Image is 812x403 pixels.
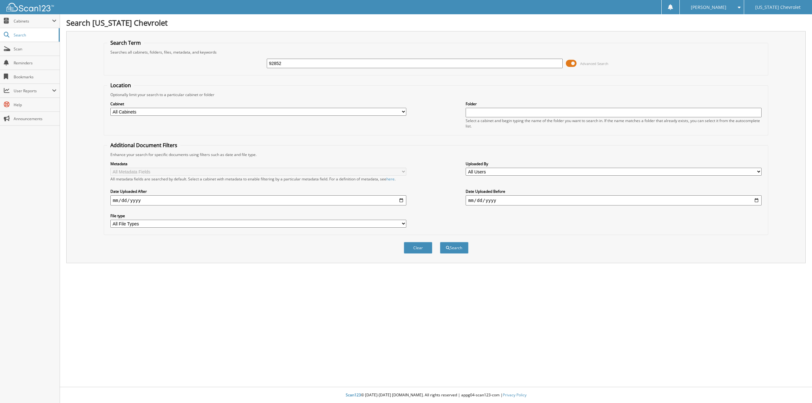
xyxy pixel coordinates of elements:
[503,392,527,398] a: Privacy Policy
[107,49,765,55] div: Searches all cabinets, folders, files, metadata, and keywords
[466,189,762,194] label: Date Uploaded Before
[691,5,726,9] span: [PERSON_NAME]
[107,92,765,97] div: Optionally limit your search to a particular cabinet or folder
[107,39,144,46] legend: Search Term
[14,32,56,38] span: Search
[14,116,56,121] span: Announcements
[14,88,52,94] span: User Reports
[580,61,608,66] span: Advanced Search
[14,18,52,24] span: Cabinets
[346,392,361,398] span: Scan123
[107,142,180,149] legend: Additional Document Filters
[107,152,765,157] div: Enhance your search for specific documents using filters such as date and file type.
[107,82,134,89] legend: Location
[60,387,812,403] div: © [DATE]-[DATE] [DOMAIN_NAME]. All rights reserved | appg04-scan123-com |
[755,5,801,9] span: [US_STATE] Chevrolet
[466,118,762,129] div: Select a cabinet and begin typing the name of the folder you want to search in. If the name match...
[110,101,406,107] label: Cabinet
[14,102,56,107] span: Help
[110,195,406,205] input: start
[66,17,806,28] h1: Search [US_STATE] Chevrolet
[110,213,406,218] label: File type
[404,242,432,254] button: Clear
[110,161,406,166] label: Metadata
[780,373,812,403] iframe: Chat Widget
[14,60,56,66] span: Reminders
[466,195,762,205] input: end
[110,189,406,194] label: Date Uploaded After
[110,176,406,182] div: All metadata fields are searched by default. Select a cabinet with metadata to enable filtering b...
[14,74,56,80] span: Bookmarks
[386,176,395,182] a: here
[440,242,468,254] button: Search
[466,161,762,166] label: Uploaded By
[6,3,54,11] img: scan123-logo-white.svg
[14,46,56,52] span: Scan
[466,101,762,107] label: Folder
